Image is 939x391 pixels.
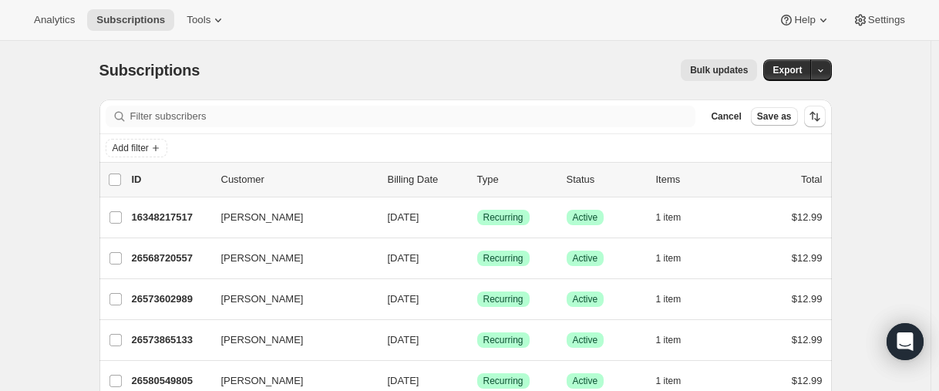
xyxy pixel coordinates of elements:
[483,293,523,305] span: Recurring
[656,207,698,228] button: 1 item
[656,293,682,305] span: 1 item
[711,110,741,123] span: Cancel
[573,375,598,387] span: Active
[804,106,826,127] button: Sort the results
[106,139,167,157] button: Add filter
[212,328,366,352] button: [PERSON_NAME]
[221,292,304,307] span: [PERSON_NAME]
[132,210,209,225] p: 16348217517
[483,375,523,387] span: Recurring
[132,207,823,228] div: 16348217517[PERSON_NAME][DATE]SuccessRecurringSuccessActive1 item$12.99
[87,9,174,31] button: Subscriptions
[388,172,465,187] p: Billing Date
[772,64,802,76] span: Export
[132,172,209,187] p: ID
[221,172,375,187] p: Customer
[96,14,165,26] span: Subscriptions
[388,334,419,345] span: [DATE]
[763,59,811,81] button: Export
[221,210,304,225] span: [PERSON_NAME]
[567,172,644,187] p: Status
[573,334,598,346] span: Active
[751,107,798,126] button: Save as
[690,64,748,76] span: Bulk updates
[801,172,822,187] p: Total
[388,211,419,223] span: [DATE]
[483,334,523,346] span: Recurring
[868,14,905,26] span: Settings
[212,246,366,271] button: [PERSON_NAME]
[483,252,523,265] span: Recurring
[656,172,733,187] div: Items
[388,375,419,386] span: [DATE]
[221,251,304,266] span: [PERSON_NAME]
[792,375,823,386] span: $12.99
[681,59,757,81] button: Bulk updates
[792,293,823,305] span: $12.99
[792,252,823,264] span: $12.99
[483,211,523,224] span: Recurring
[656,211,682,224] span: 1 item
[132,292,209,307] p: 26573602989
[177,9,235,31] button: Tools
[130,106,696,127] input: Filter subscribers
[132,329,823,351] div: 26573865133[PERSON_NAME][DATE]SuccessRecurringSuccessActive1 item$12.99
[388,252,419,264] span: [DATE]
[843,9,914,31] button: Settings
[573,293,598,305] span: Active
[132,332,209,348] p: 26573865133
[656,329,698,351] button: 1 item
[221,332,304,348] span: [PERSON_NAME]
[573,211,598,224] span: Active
[212,287,366,312] button: [PERSON_NAME]
[388,293,419,305] span: [DATE]
[221,373,304,389] span: [PERSON_NAME]
[212,205,366,230] button: [PERSON_NAME]
[132,172,823,187] div: IDCustomerBilling DateTypeStatusItemsTotal
[656,248,698,269] button: 1 item
[132,373,209,389] p: 26580549805
[792,334,823,345] span: $12.99
[656,375,682,387] span: 1 item
[656,252,682,265] span: 1 item
[792,211,823,223] span: $12.99
[113,142,149,154] span: Add filter
[25,9,84,31] button: Analytics
[477,172,554,187] div: Type
[132,288,823,310] div: 26573602989[PERSON_NAME][DATE]SuccessRecurringSuccessActive1 item$12.99
[757,110,792,123] span: Save as
[132,248,823,269] div: 26568720557[PERSON_NAME][DATE]SuccessRecurringSuccessActive1 item$12.99
[887,323,924,360] div: Open Intercom Messenger
[769,9,840,31] button: Help
[705,107,747,126] button: Cancel
[99,62,200,79] span: Subscriptions
[573,252,598,265] span: Active
[187,14,210,26] span: Tools
[656,334,682,346] span: 1 item
[794,14,815,26] span: Help
[34,14,75,26] span: Analytics
[132,251,209,266] p: 26568720557
[656,288,698,310] button: 1 item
